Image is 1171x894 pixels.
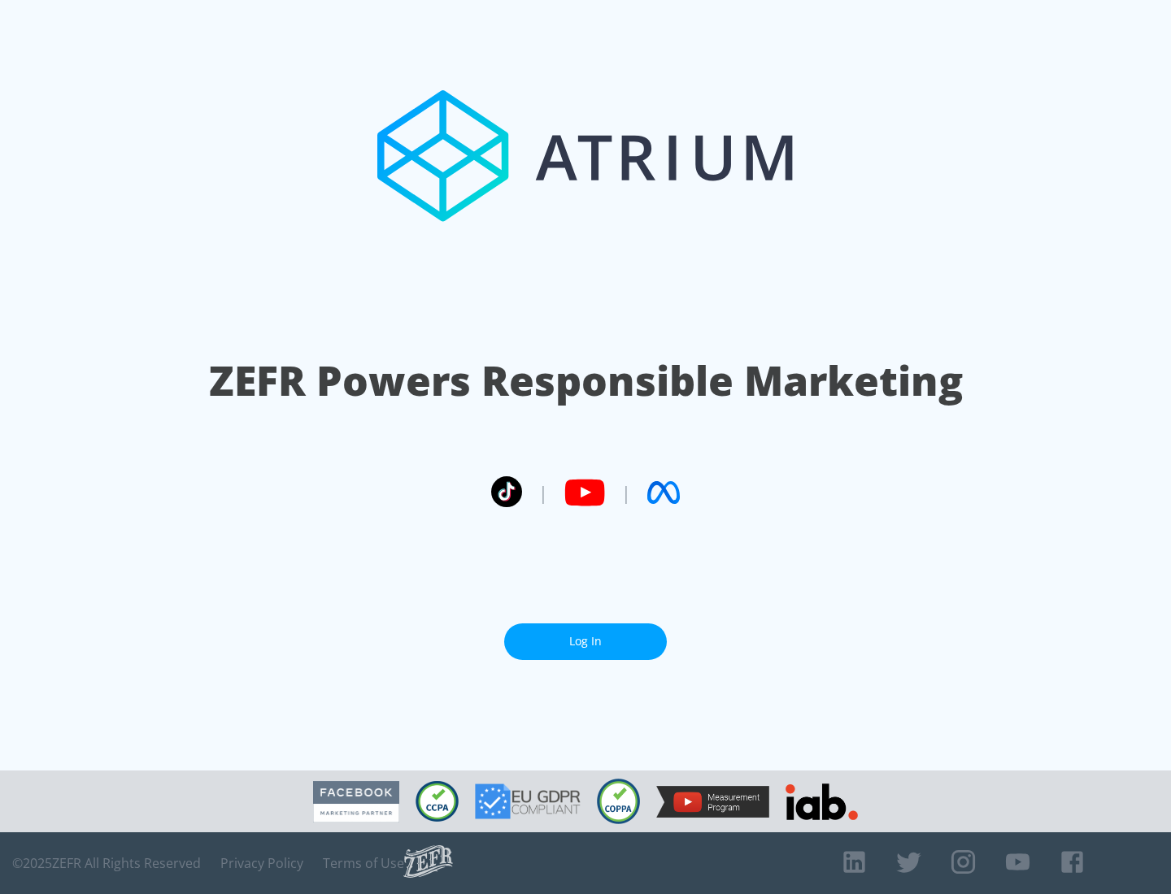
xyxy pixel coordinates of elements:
span: | [538,480,548,505]
a: Terms of Use [323,855,404,871]
h1: ZEFR Powers Responsible Marketing [209,353,963,409]
img: CCPA Compliant [416,781,459,822]
a: Privacy Policy [220,855,303,871]
img: Facebook Marketing Partner [313,781,399,822]
img: GDPR Compliant [475,783,581,819]
span: © 2025 ZEFR All Rights Reserved [12,855,201,871]
img: YouTube Measurement Program [656,786,769,818]
img: IAB [786,783,858,820]
img: COPPA Compliant [597,779,640,824]
a: Log In [504,623,667,660]
span: | [621,480,631,505]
